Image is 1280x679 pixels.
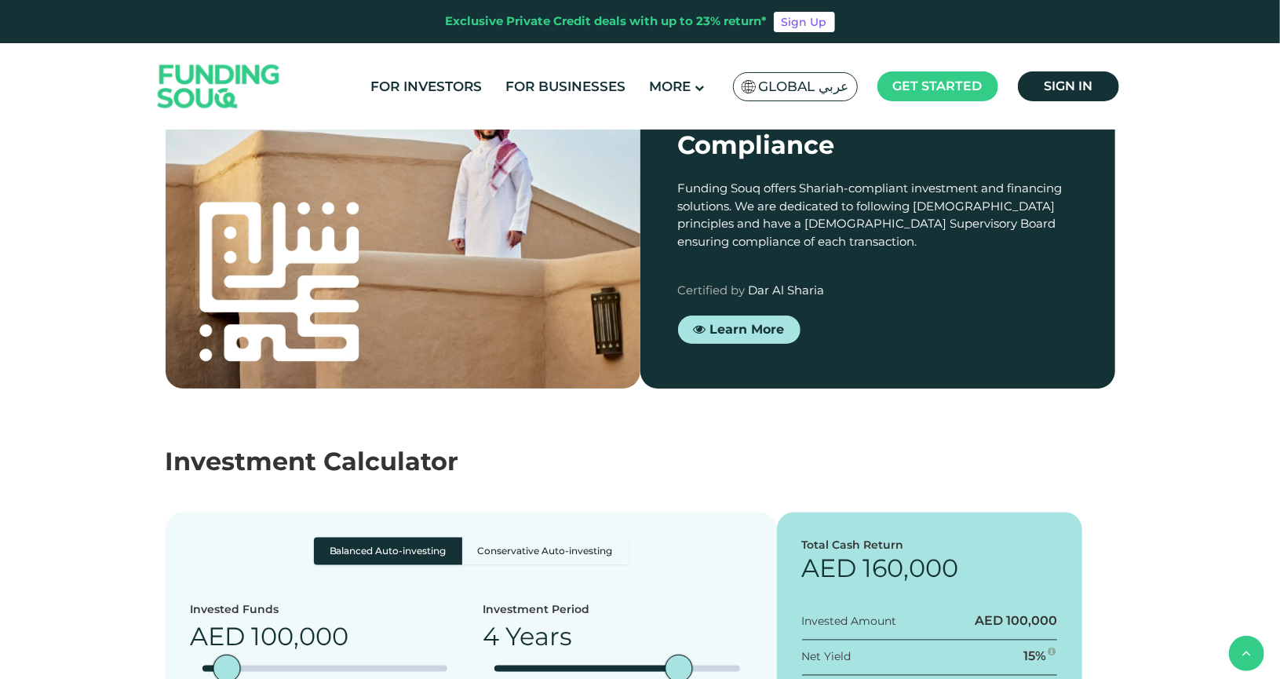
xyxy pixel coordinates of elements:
[483,602,589,619] div: Investment Period
[802,538,1058,554] div: Total Cash Return
[802,553,857,584] span: AED
[494,666,740,672] tc-range-slider: date slider
[1048,648,1056,657] i: 15 forecasted net yield ~ 23% IRR
[366,74,486,100] a: For Investors
[142,46,296,127] img: Logo
[710,321,785,336] span: Learn More
[802,649,852,663] span: Net Yield
[166,447,317,477] span: Investment
[314,538,462,565] label: Balanced Auto-investing
[759,78,849,96] span: Global عربي
[462,538,629,565] label: Conservative Auto-investing
[483,622,572,652] span: 4 Years
[863,553,959,584] span: 160,000
[678,315,800,343] a: Learn More
[191,622,246,652] span: AED
[1044,78,1092,93] span: Sign in
[802,613,897,630] div: Invested Amount
[749,283,825,298] span: Dar Al Sharia
[1023,649,1035,664] span: 15
[191,602,349,619] div: Invested Funds
[1006,614,1057,629] span: 100,000
[166,51,640,389] img: shariah-img
[774,12,835,32] a: Sign Up
[742,80,756,93] img: SA Flag
[975,614,1003,629] span: AED
[678,89,1078,164] div: [DEMOGRAPHIC_DATA] Compliance
[1018,71,1119,101] a: Sign in
[324,447,459,477] span: Calculator
[1229,636,1264,671] button: back
[678,180,1078,250] div: Funding Souq offers Shariah-compliant investment and financing solutions. We are dedicated to fol...
[501,74,629,100] a: For Businesses
[314,538,629,565] div: Basic radio toggle button group
[446,13,768,31] div: Exclusive Private Credit deals with up to 23% return*
[252,622,349,652] span: 100,000
[893,78,983,93] span: Get started
[678,283,746,298] span: Certified by
[649,78,691,94] span: More
[202,666,448,672] tc-range-slider: amount slider
[1035,649,1046,664] span: %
